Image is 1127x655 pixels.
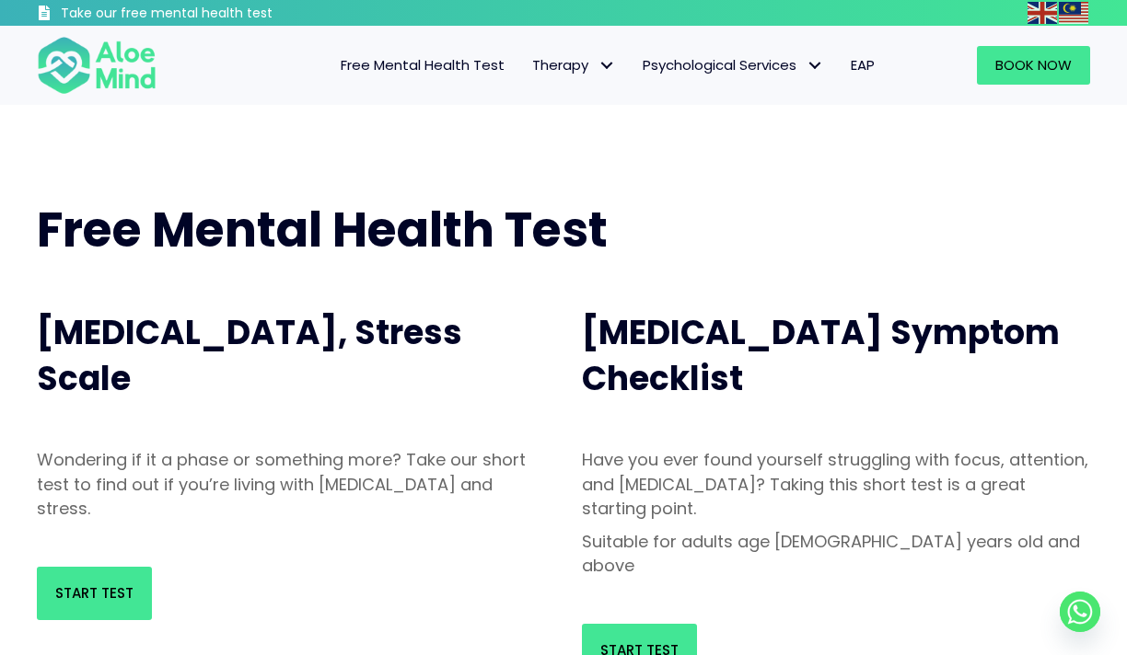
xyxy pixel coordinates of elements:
[518,46,629,85] a: TherapyTherapy: submenu
[37,309,462,402] span: [MEDICAL_DATA], Stress Scale
[37,5,366,26] a: Take our free mental health test
[837,46,889,85] a: EAP
[977,46,1090,85] a: Book Now
[37,196,608,263] span: Free Mental Health Test
[582,309,1060,402] span: [MEDICAL_DATA] Symptom Checklist
[1059,2,1090,23] a: Malay
[582,448,1090,520] p: Have you ever found yourself struggling with focus, attention, and [MEDICAL_DATA]? Taking this sh...
[55,583,134,603] span: Start Test
[61,5,366,23] h3: Take our free mental health test
[37,448,545,520] p: Wondering if it a phase or something more? Take our short test to find out if you’re living with ...
[1028,2,1059,23] a: English
[995,55,1072,75] span: Book Now
[532,55,615,75] span: Therapy
[582,530,1090,578] p: Suitable for adults age [DEMOGRAPHIC_DATA] years old and above
[37,567,152,620] a: Start Test
[37,35,157,96] img: Aloe mind Logo
[1028,2,1057,24] img: en
[643,55,823,75] span: Psychological Services
[179,46,889,85] nav: Menu
[801,52,828,79] span: Psychological Services: submenu
[593,52,620,79] span: Therapy: submenu
[341,55,505,75] span: Free Mental Health Test
[1060,592,1100,632] a: Whatsapp
[851,55,875,75] span: EAP
[629,46,837,85] a: Psychological ServicesPsychological Services: submenu
[1059,2,1088,24] img: ms
[327,46,518,85] a: Free Mental Health Test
